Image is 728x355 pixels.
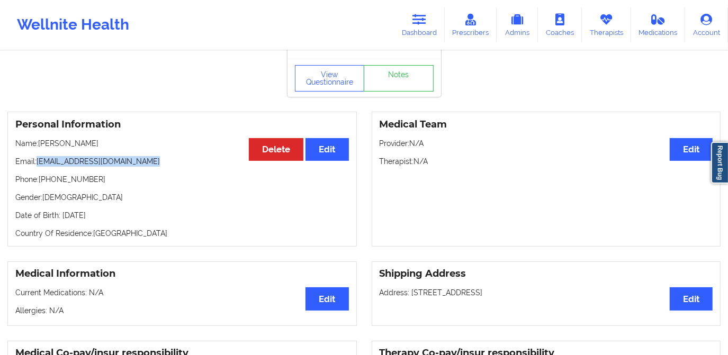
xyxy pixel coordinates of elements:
[380,268,713,280] h3: Shipping Address
[380,287,713,298] p: Address: [STREET_ADDRESS]
[631,7,686,42] a: Medications
[15,268,349,280] h3: Medical Information
[497,7,538,42] a: Admins
[15,174,349,185] p: Phone: [PHONE_NUMBER]
[364,65,434,92] a: Notes
[685,7,728,42] a: Account
[15,210,349,221] p: Date of Birth: [DATE]
[538,7,582,42] a: Coaches
[15,305,349,316] p: Allergies: N/A
[394,7,445,42] a: Dashboard
[305,138,348,161] button: Edit
[295,65,365,92] button: View Questionnaire
[380,138,713,149] p: Provider: N/A
[582,7,631,42] a: Therapists
[15,119,349,131] h3: Personal Information
[15,138,349,149] p: Name: [PERSON_NAME]
[711,142,728,184] a: Report Bug
[15,192,349,203] p: Gender: [DEMOGRAPHIC_DATA]
[15,228,349,239] p: Country Of Residence: [GEOGRAPHIC_DATA]
[670,287,713,310] button: Edit
[249,138,303,161] button: Delete
[380,119,713,131] h3: Medical Team
[380,156,713,167] p: Therapist: N/A
[15,287,349,298] p: Current Medications: N/A
[15,156,349,167] p: Email: [EMAIL_ADDRESS][DOMAIN_NAME]
[305,287,348,310] button: Edit
[445,7,497,42] a: Prescribers
[670,138,713,161] button: Edit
